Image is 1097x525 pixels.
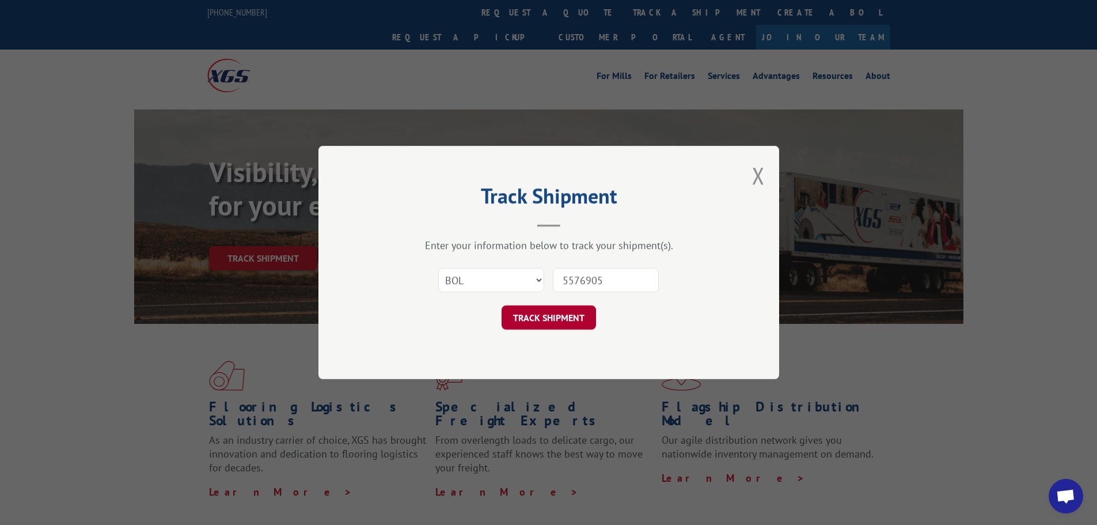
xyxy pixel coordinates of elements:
div: Enter your information below to track your shipment(s). [376,239,722,252]
button: TRACK SHIPMENT [502,305,596,330]
button: Close modal [752,160,765,191]
h2: Track Shipment [376,188,722,210]
div: Open chat [1049,479,1083,513]
input: Number(s) [553,268,659,292]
